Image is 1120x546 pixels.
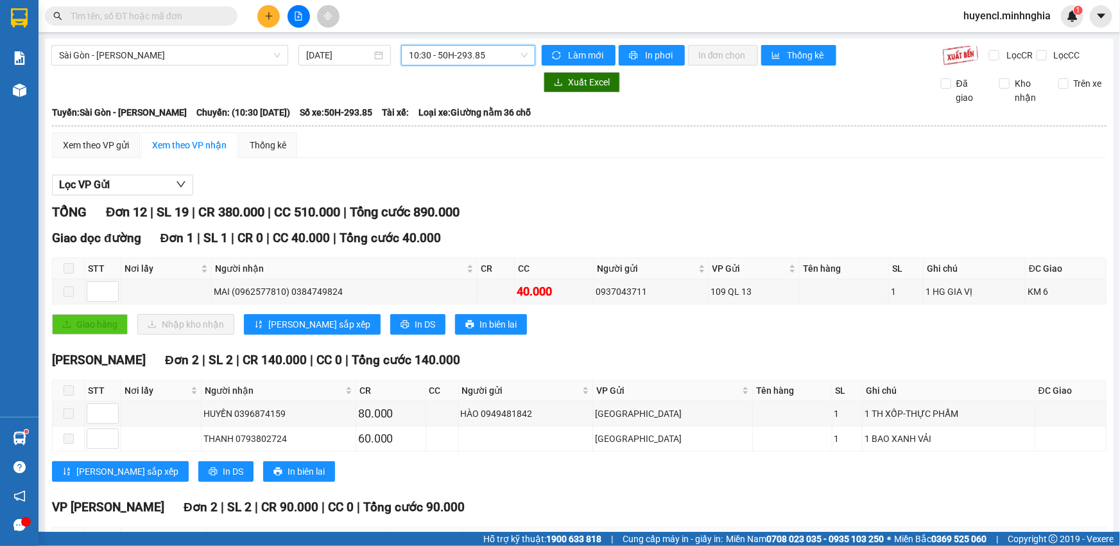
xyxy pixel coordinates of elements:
[931,534,986,544] strong: 0369 525 060
[322,500,325,515] span: |
[13,432,26,445] img: warehouse-icon
[761,45,836,66] button: bar-chartThống kê
[688,45,758,66] button: In đơn chọn
[263,461,335,482] button: printerIn biên lai
[215,261,464,276] span: Người nhận
[358,430,424,448] div: 60.000
[1026,258,1107,279] th: ĐC Giao
[221,500,224,515] span: |
[52,175,193,195] button: Lọc VP Gửi
[273,231,330,245] span: CC 40.000
[401,320,409,330] span: printer
[357,500,360,515] span: |
[52,231,141,245] span: Giao dọc đường
[209,353,233,367] span: SL 2
[13,490,26,502] span: notification
[517,283,591,301] div: 40.000
[834,407,860,421] div: 1
[340,231,441,245] span: Tổng cước 40.000
[554,78,563,88] span: download
[343,204,347,220] span: |
[788,48,826,62] span: Thống kê
[52,353,146,367] span: [PERSON_NAME]
[461,407,590,421] div: HÀO 0949481842
[306,48,372,62] input: 15/08/2025
[157,204,189,220] span: SL 19
[137,314,234,335] button: downloadNhập kho nhận
[363,500,465,515] span: Tổng cước 90.000
[726,532,884,546] span: Miền Nam
[288,5,310,28] button: file-add
[568,48,605,62] span: Làm mới
[53,12,62,21] span: search
[595,432,751,446] div: [GEOGRAPHIC_DATA]
[766,534,884,544] strong: 0708 023 035 - 0935 103 250
[255,500,258,515] span: |
[52,107,187,118] b: Tuyến: Sài Gòn - [PERSON_NAME]
[1076,6,1080,15] span: 1
[268,204,271,220] span: |
[926,285,1023,299] div: 1 HG GIA VỊ
[52,314,128,335] button: uploadGiao hàng
[196,105,290,119] span: Chuyến: (10:30 [DATE])
[52,461,189,482] button: sort-ascending[PERSON_NAME] sắp xếp
[13,461,26,473] span: question-circle
[333,231,336,245] span: |
[52,204,87,220] span: TỔNG
[478,258,515,279] th: CR
[891,285,921,299] div: 1
[593,401,754,427] td: Sài Gòn
[125,261,198,276] span: Nơi lấy
[611,532,613,546] span: |
[176,179,186,189] span: down
[623,532,723,546] span: Cung cấp máy in - giấy in:
[202,353,205,367] span: |
[257,5,280,28] button: plus
[593,427,754,452] td: Sài Gòn
[595,407,751,421] div: [GEOGRAPHIC_DATA]
[205,383,343,398] span: Người nhận
[106,204,147,220] span: Đơn 12
[85,380,121,401] th: STT
[13,84,26,97] img: warehouse-icon
[328,500,354,515] span: CC 0
[709,279,800,304] td: 109 QL 13
[125,383,188,398] span: Nơi lấy
[546,534,601,544] strong: 1900 633 818
[125,531,194,545] span: Nơi lấy
[227,500,252,515] span: SL 2
[203,407,354,421] div: HUYỀN 0396874159
[268,317,370,331] span: [PERSON_NAME] sắp xếp
[59,177,110,193] span: Lọc VP Gửi
[894,532,986,546] span: Miền Bắc
[426,380,459,401] th: CC
[1090,5,1112,28] button: caret-down
[198,461,254,482] button: printerIn DS
[11,8,28,28] img: logo-vxr
[323,12,332,21] span: aim
[13,51,26,65] img: solution-icon
[996,532,998,546] span: |
[552,51,563,61] span: sync
[288,464,325,479] span: In biên lai
[645,48,675,62] span: In phơi
[409,46,528,65] span: 10:30 - 50H-293.85
[1001,48,1035,62] span: Lọc CR
[294,12,303,21] span: file-add
[165,353,199,367] span: Đơn 2
[415,317,435,331] span: In DS
[264,12,273,21] span: plus
[1069,76,1107,91] span: Trên xe
[465,320,474,330] span: printer
[753,380,832,401] th: Tên hàng
[942,45,979,66] img: 9k=
[619,45,685,66] button: printerIn phơi
[71,9,222,23] input: Tìm tên, số ĐT hoặc mã đơn
[52,500,164,515] span: VP [PERSON_NAME]
[152,138,227,152] div: Xem theo VP nhận
[203,432,354,446] div: THANH 0793802724
[462,383,580,398] span: Người gửi
[1026,279,1107,304] td: KM 6
[197,231,200,245] span: |
[712,261,786,276] span: VP Gửi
